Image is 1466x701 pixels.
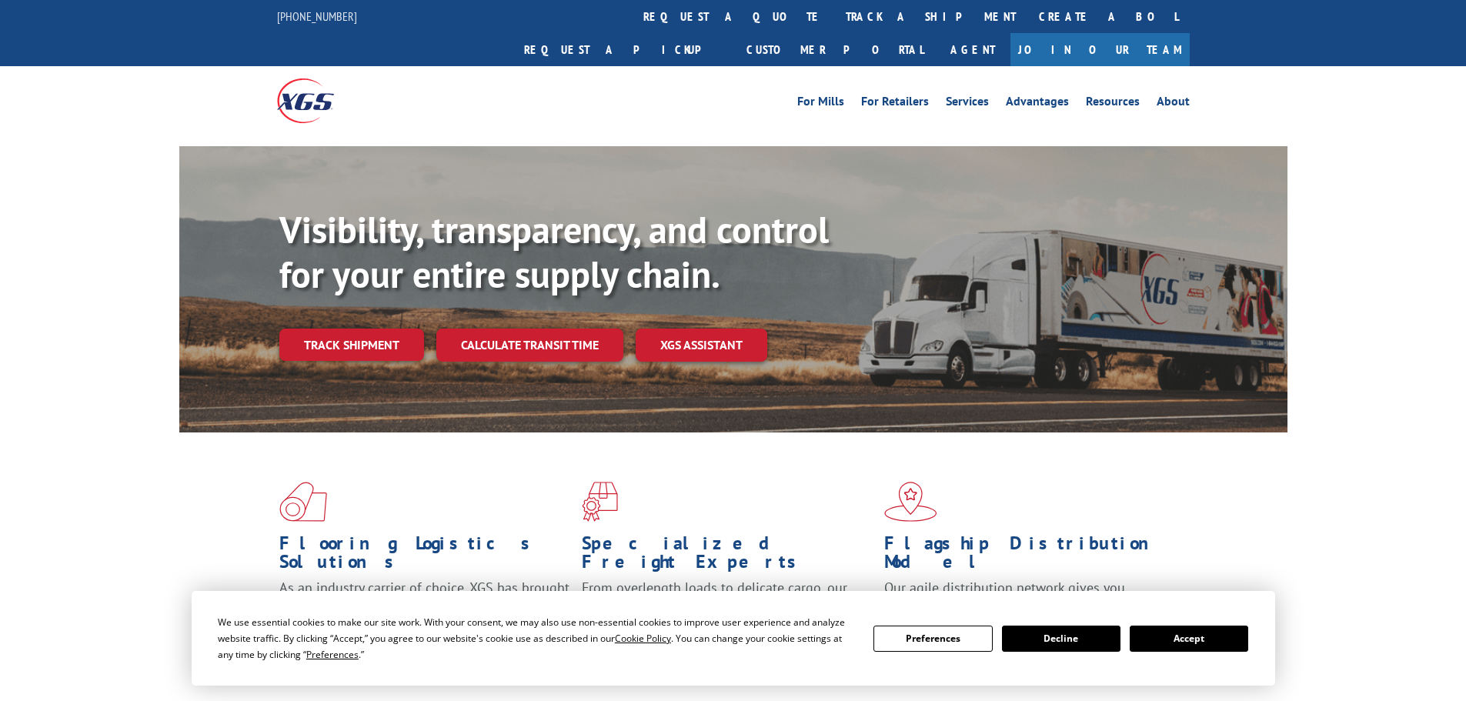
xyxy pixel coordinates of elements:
[279,329,424,361] a: Track shipment
[279,482,327,522] img: xgs-icon-total-supply-chain-intelligence-red
[1002,626,1120,652] button: Decline
[1157,95,1190,112] a: About
[884,579,1167,615] span: Our agile distribution network gives you nationwide inventory management on demand.
[279,579,569,633] span: As an industry carrier of choice, XGS has brought innovation and dedication to flooring logistics...
[279,205,829,298] b: Visibility, transparency, and control for your entire supply chain.
[279,534,570,579] h1: Flooring Logistics Solutions
[436,329,623,362] a: Calculate transit time
[884,482,937,522] img: xgs-icon-flagship-distribution-model-red
[1006,95,1069,112] a: Advantages
[277,8,357,24] a: [PHONE_NUMBER]
[1010,33,1190,66] a: Join Our Team
[935,33,1010,66] a: Agent
[797,95,844,112] a: For Mills
[946,95,989,112] a: Services
[513,33,735,66] a: Request a pickup
[636,329,767,362] a: XGS ASSISTANT
[192,591,1275,686] div: Cookie Consent Prompt
[1086,95,1140,112] a: Resources
[306,648,359,661] span: Preferences
[218,614,855,663] div: We use essential cookies to make our site work. With your consent, we may also use non-essential ...
[735,33,935,66] a: Customer Portal
[1130,626,1248,652] button: Accept
[582,534,873,579] h1: Specialized Freight Experts
[615,632,671,645] span: Cookie Policy
[861,95,929,112] a: For Retailers
[582,579,873,647] p: From overlength loads to delicate cargo, our experienced staff knows the best way to move your fr...
[884,534,1175,579] h1: Flagship Distribution Model
[873,626,992,652] button: Preferences
[582,482,618,522] img: xgs-icon-focused-on-flooring-red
